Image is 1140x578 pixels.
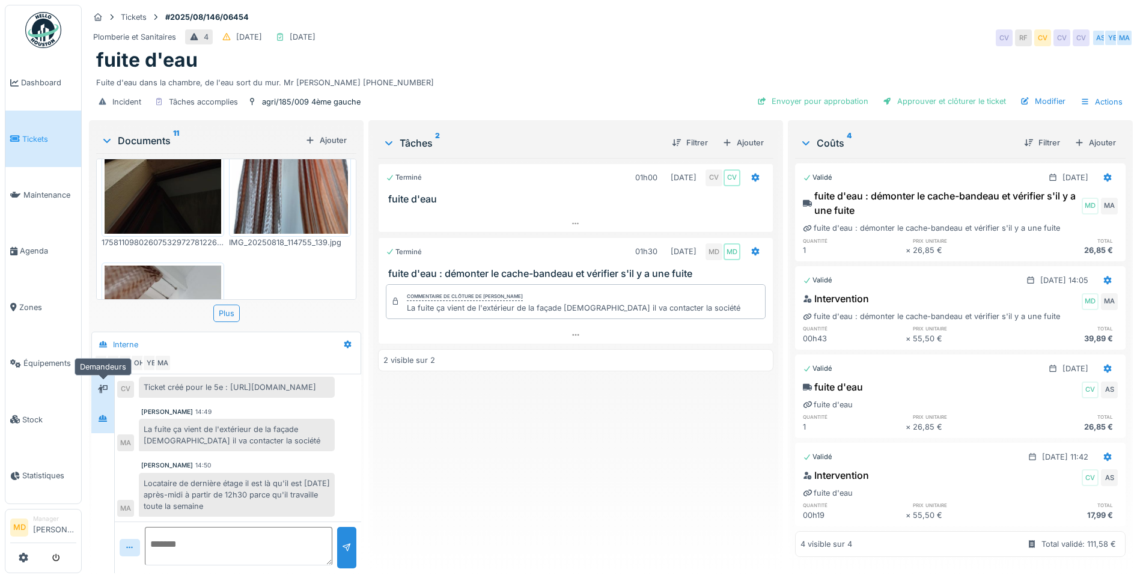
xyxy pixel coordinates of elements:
div: Validé [803,275,832,285]
a: Tickets [5,111,81,166]
div: Coûts [800,136,1014,150]
div: Filtrer [667,135,713,151]
div: 55,50 € [913,510,1015,521]
div: Envoyer pour approbation [752,93,873,109]
div: fuite d'eau [803,399,853,410]
a: Équipements [5,335,81,391]
a: Dashboard [5,55,81,111]
div: Validé [803,364,832,374]
div: AS [118,354,135,371]
div: MD [1082,198,1099,214]
div: IMG_20250818_114755_139.jpg [229,237,352,248]
div: CV [724,169,740,186]
div: MD [724,243,740,260]
div: Locataire de dernière étage il est là qu'il est [DATE] après-midi à partir de 12h30 parce qu'il t... [139,473,335,517]
div: CV [1073,29,1090,46]
div: AS [1101,382,1118,398]
a: Stock [5,391,81,447]
h1: fuite d'eau [96,49,198,71]
h6: quantité [803,324,905,332]
div: 26,85 € [1016,245,1118,256]
div: 00h43 [803,333,905,344]
span: Équipements [23,357,76,369]
div: Intervention [803,468,869,482]
span: Stock [22,414,76,425]
div: [DATE] [671,172,696,183]
div: 26,85 € [913,245,1015,256]
div: Intervention [803,291,869,306]
span: Zones [19,302,76,313]
div: [PERSON_NAME] [141,407,193,416]
div: MA [1101,293,1118,310]
div: MA [1101,198,1118,214]
div: [DATE] [671,246,696,257]
div: Approuver et clôturer le ticket [878,93,1011,109]
sup: 4 [847,136,852,150]
h6: total [1016,501,1118,509]
div: 17,99 € [1016,510,1118,521]
div: Tâches accomplies [169,96,238,108]
div: × [906,245,913,256]
li: MD [10,519,28,537]
div: CV [1082,469,1099,486]
sup: 11 [173,133,179,148]
sup: 2 [435,136,440,150]
div: CV [1082,382,1099,398]
div: Modifier [1016,93,1070,109]
span: Agenda [20,245,76,257]
a: Agenda [5,223,81,279]
div: Validé [803,172,832,183]
img: swxg8pd5wjhgk79hugorn5zsj2kj [105,266,221,421]
div: RF [1015,29,1032,46]
div: Documents [101,133,300,148]
h6: prix unitaire [913,324,1015,332]
a: Zones [5,279,81,335]
div: CV [996,29,1013,46]
div: Ajouter [718,135,769,151]
h6: prix unitaire [913,501,1015,509]
div: [DATE] 11:42 [1042,451,1088,463]
div: 14:50 [195,461,211,470]
a: Statistiques [5,448,81,503]
h6: total [1016,324,1118,332]
div: [DATE] [1062,172,1088,183]
div: [DATE] [236,31,262,43]
div: 00h19 [803,510,905,521]
a: Maintenance [5,167,81,223]
div: 1 [803,421,905,433]
div: MD [706,243,722,260]
div: fuite d'eau : démonter le cache-bandeau et vérifier s'il y a une fuite [803,189,1079,218]
div: MA [117,434,134,451]
div: MA [117,500,134,517]
div: CV [106,354,123,371]
div: La fuite ça vient de l'extérieur de la façade [DEMOGRAPHIC_DATA] il va contacter la société [139,419,335,451]
div: × [906,510,913,521]
div: Actions [1075,93,1128,111]
div: Commentaire de clôture de [PERSON_NAME] [407,293,523,301]
div: Validé [803,452,832,462]
div: fuite d'eau [803,487,853,499]
div: Demandeurs [75,358,132,376]
h6: quantité [803,413,905,421]
div: Total validé: 111,58 € [1041,538,1116,550]
div: 01h00 [635,172,657,183]
h6: total [1016,237,1118,245]
div: Interne [113,339,138,350]
h3: fuite d'eau : démonter le cache-bandeau et vérifier s'il y a une fuite [388,268,768,279]
span: Dashboard [21,77,76,88]
div: Ajouter [300,132,352,148]
li: [PERSON_NAME] [33,514,76,540]
span: Tickets [22,133,76,145]
div: fuite d'eau [803,380,863,394]
div: Incident [112,96,141,108]
div: [DATE] [290,31,315,43]
div: YE [1104,29,1121,46]
div: CV [706,169,722,186]
div: Fuite d'eau dans la chambre, de l'eau sort du mur. Mr [PERSON_NAME] [PHONE_NUMBER] [96,72,1126,88]
span: Maintenance [23,189,76,201]
div: MA [154,354,171,371]
h6: prix unitaire [913,237,1015,245]
div: 14:49 [195,407,212,416]
div: La fuite ça vient de l'extérieur de la façade [DEMOGRAPHIC_DATA] il va contacter la société [407,302,740,314]
div: 4 visible sur 4 [800,538,852,550]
